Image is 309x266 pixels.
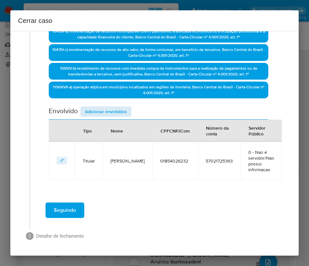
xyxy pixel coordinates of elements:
[18,15,291,26] h2: Cerrar caso
[36,233,283,239] span: Detalhe de fechamento
[49,26,268,43] p: 1045 IV-a) movimentação de recursos incompatível com o patrimônio, a atividade econômica ou a ocu...
[46,202,84,218] button: Seguindo
[110,158,145,164] span: [PERSON_NAME]
[160,158,190,164] span: 01854026232
[75,123,99,138] div: Tipo
[49,82,268,98] p: 1156 XVII-a) operação atípica em municípios localizados em regiões de fronteira. Banco Central do...
[241,120,282,141] div: Servidor Público
[29,234,31,238] text: 2
[85,107,127,116] span: Adicionar envolvidos
[248,149,274,172] span: 0 - Nao é servidor/Nao possui informacao
[83,158,95,164] span: Titular
[80,106,131,117] button: addEnvolvido
[152,142,198,180] td: CPFCNPJEnv
[206,158,233,164] span: 57021725363
[49,44,268,61] p: 1047 IV-c) movimentação de recursos de alto valor, de forma contumaz, em benefício de terceiros. ...
[103,142,152,180] td: NmEnv
[57,157,67,164] button: editEnvolvido
[49,63,268,80] p: 1055 IV-k) recebimento de recursos com imediata compra de instrumentos para a realização de pagam...
[49,106,78,117] h2: Envolvido
[198,142,241,180] td: NumConta
[153,123,198,138] div: CPFCNPJCom
[241,142,282,180] td: ServPub
[198,120,240,141] div: Número da conta
[103,123,131,138] div: Nome
[54,203,76,217] span: Seguindo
